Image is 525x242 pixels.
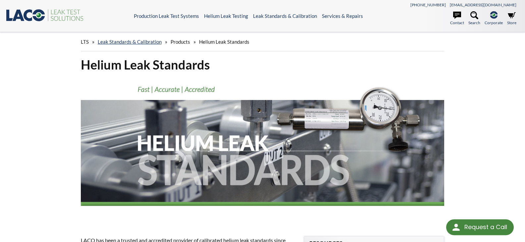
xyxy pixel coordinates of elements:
[485,20,503,26] span: Corporate
[199,39,249,45] span: Helium Leak Standards
[81,57,445,73] h1: Helium Leak Standards
[81,32,445,51] div: » » »
[468,11,480,26] a: Search
[81,78,445,223] img: Helium Leak Standards header
[171,39,190,45] span: Products
[464,219,507,235] div: Request a Call
[450,11,464,26] a: Contact
[507,11,516,26] a: Store
[98,39,162,45] a: Leak Standards & Calibration
[410,2,446,7] a: [PHONE_NUMBER]
[450,2,516,7] a: [EMAIL_ADDRESS][DOMAIN_NAME]
[134,13,199,19] a: Production Leak Test Systems
[451,222,461,233] img: round button
[322,13,363,19] a: Services & Repairs
[253,13,317,19] a: Leak Standards & Calibration
[204,13,248,19] a: Helium Leak Testing
[446,219,514,235] div: Request a Call
[81,39,89,45] span: LTS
